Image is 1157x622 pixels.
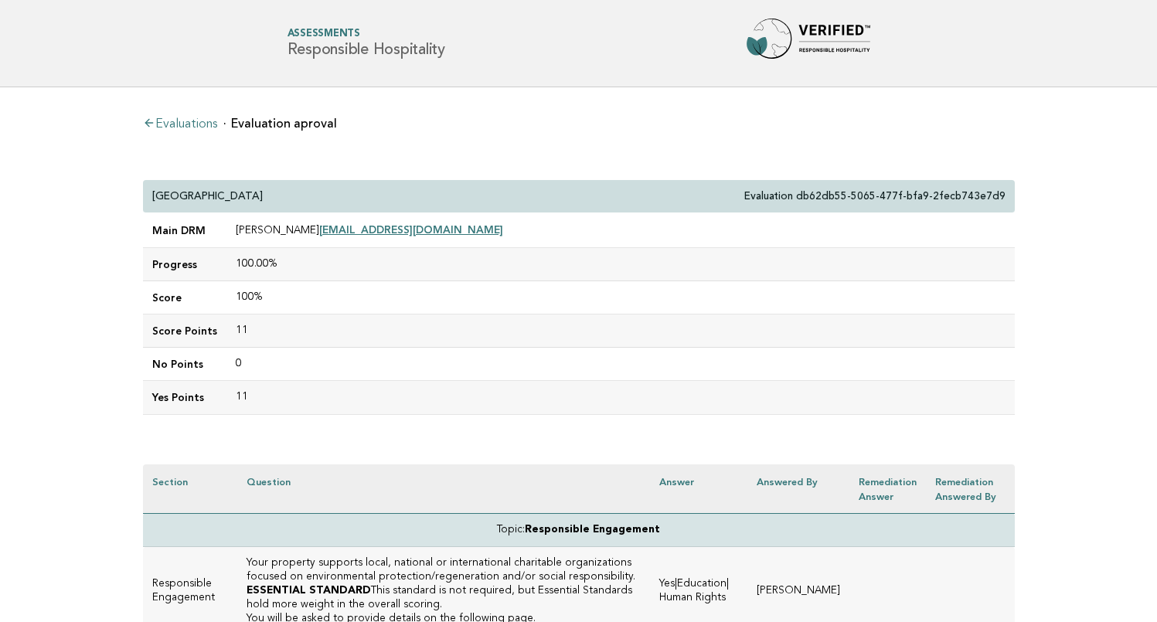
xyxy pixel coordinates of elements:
[143,513,1015,546] td: Topic:
[747,19,870,68] img: Forbes Travel Guide
[319,223,503,236] a: [EMAIL_ADDRESS][DOMAIN_NAME]
[143,281,226,314] td: Score
[226,281,1015,314] td: 100%
[288,29,445,58] h1: Responsible Hospitality
[288,29,445,39] span: Assessments
[143,118,217,131] a: Evaluations
[143,314,226,348] td: Score Points
[223,117,337,130] li: Evaluation aproval
[143,381,226,414] td: Yes Points
[247,556,641,584] h3: Your property supports local, national or international charitable organizations focused on envir...
[226,348,1015,381] td: 0
[747,464,849,514] th: Answered by
[744,189,1006,203] p: Evaluation db62db55-5065-477f-bfa9-2fecb743e7d9
[226,381,1015,414] td: 11
[226,248,1015,281] td: 100.00%
[926,464,1014,514] th: Remediation Answered by
[152,189,263,203] p: [GEOGRAPHIC_DATA]
[226,314,1015,348] td: 11
[143,213,226,248] td: Main DRM
[650,464,747,514] th: Answer
[143,348,226,381] td: No Points
[247,584,641,612] p: This standard is not required, but Essential Standards hold more weight in the overall scoring.
[849,464,926,514] th: Remediation Answer
[247,586,371,596] strong: ESSENTIAL STANDARD
[237,464,651,514] th: Question
[143,464,237,514] th: Section
[226,213,1015,248] td: [PERSON_NAME]
[525,525,660,535] strong: Responsible Engagement
[143,248,226,281] td: Progress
